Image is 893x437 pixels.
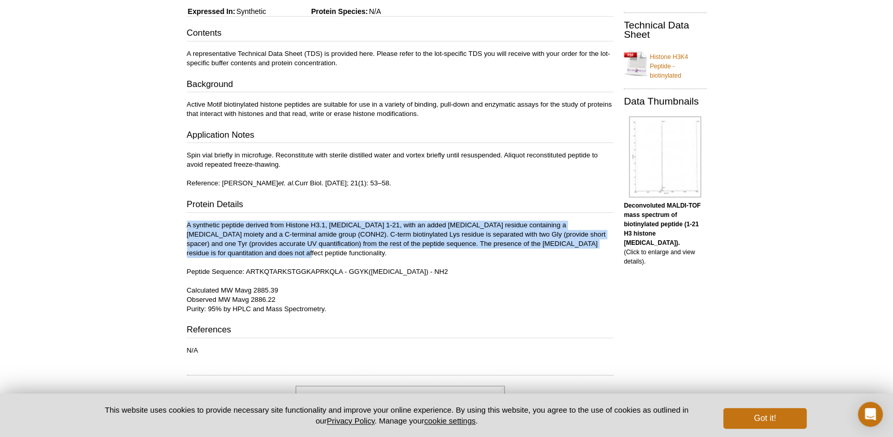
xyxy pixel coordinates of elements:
[187,49,613,68] p: A representative Technical Data Sheet (TDS) is provided here. Please refer to the lot-specific TD...
[187,221,606,257] font: A synthetic peptide derived from Histone H3.1, [MEDICAL_DATA] 1-21, with an added [MEDICAL_DATA] ...
[187,27,613,41] h3: Contents
[624,201,707,266] p: (Click to enlarge and view details).
[424,416,475,425] button: cookie settings
[187,78,613,93] h3: Background
[87,404,707,426] p: This website uses cookies to provide necessary site functionality and improve your online experie...
[278,179,295,187] i: et. al.
[368,7,381,16] span: N/A
[723,408,806,429] button: Got it!
[187,100,613,119] p: Active Motif biotinylated histone peptides are suitable for use in a variety of binding, pull-dow...
[327,416,374,425] a: Privacy Policy
[624,21,707,39] h2: Technical Data Sheet
[187,221,613,314] p: Peptide Sequence: ARTKQTARKSTGGKAPRKQLA - GGYK([MEDICAL_DATA]) - NH2 Calculated MW Mavg 2885.39 O...
[624,46,707,80] a: Histone H3K4 Peptide - biotinylated
[624,97,707,106] h2: Data Thumbnails
[187,324,613,338] h3: References
[187,7,236,16] span: Expressed In:
[187,346,613,355] p: N/A
[187,198,613,213] h3: Protein Details
[629,116,701,197] img: Deconvoluted MALDI-TOF mass spectrum of biotinylated peptide (1-21 H3 histone amino acids).
[268,7,368,16] span: Protein Species:
[235,7,266,16] span: Synthetic
[187,151,613,188] p: Spin vial briefly in microfuge. Reconstitute with sterile distilled water and vortex briefly unti...
[624,202,700,246] b: Deconvoluted MALDI-TOF mass spectrum of biotinylated peptide (1-21 H3 histone [MEDICAL_DATA]).
[858,402,883,427] div: Open Intercom Messenger
[187,129,613,143] h3: Application Notes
